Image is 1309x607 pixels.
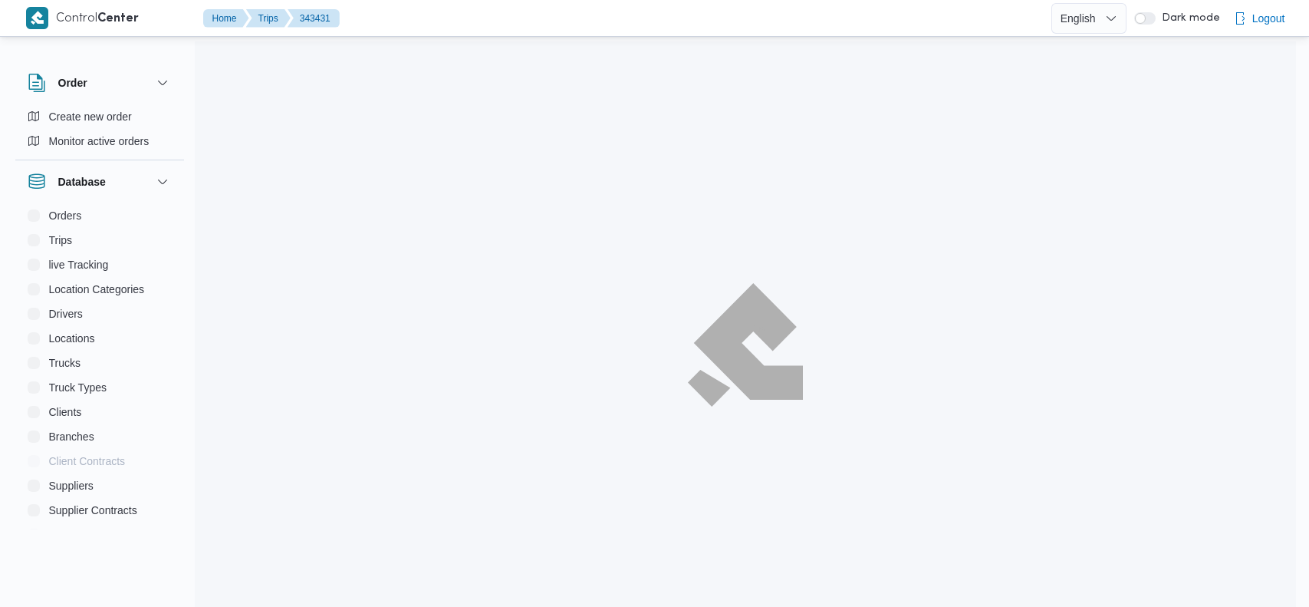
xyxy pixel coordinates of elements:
div: Database [15,203,184,536]
button: Locations [21,326,178,351]
button: Supplier Contracts [21,498,178,523]
span: Create new order [49,107,132,126]
button: Devices [21,523,178,547]
span: Suppliers [49,477,94,495]
span: Truck Types [49,378,107,397]
button: Location Categories [21,277,178,302]
button: Trips [21,228,178,252]
span: Orders [49,206,82,225]
button: Monitor active orders [21,129,178,153]
span: Supplier Contracts [49,501,137,520]
button: Home [203,9,249,28]
button: Create new order [21,104,178,129]
button: 343431 [288,9,340,28]
img: ILLA Logo [695,291,795,398]
img: X8yXhbKr1z7QwAAAABJRU5ErkJggg== [26,7,48,29]
h3: Database [58,173,106,191]
button: Orders [21,203,178,228]
span: Branches [49,427,94,446]
span: Client Contracts [49,452,126,470]
div: Order [15,104,184,160]
span: Dark mode [1156,12,1220,25]
button: Clients [21,400,178,424]
button: Logout [1228,3,1291,34]
button: Order [28,74,172,92]
span: live Tracking [49,256,109,274]
button: Drivers [21,302,178,326]
span: Locations [49,329,95,348]
span: Location Categories [49,280,145,299]
span: Logout [1252,9,1285,28]
span: Devices [49,526,87,544]
span: Drivers [49,305,83,323]
b: Center [97,13,139,25]
span: Monitor active orders [49,132,150,150]
button: Suppliers [21,473,178,498]
button: Branches [21,424,178,449]
button: Trucks [21,351,178,375]
button: Database [28,173,172,191]
span: Trips [49,231,73,249]
button: Trips [246,9,291,28]
h3: Order [58,74,87,92]
button: Client Contracts [21,449,178,473]
button: Truck Types [21,375,178,400]
span: Trucks [49,354,81,372]
span: Clients [49,403,82,421]
button: live Tracking [21,252,178,277]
